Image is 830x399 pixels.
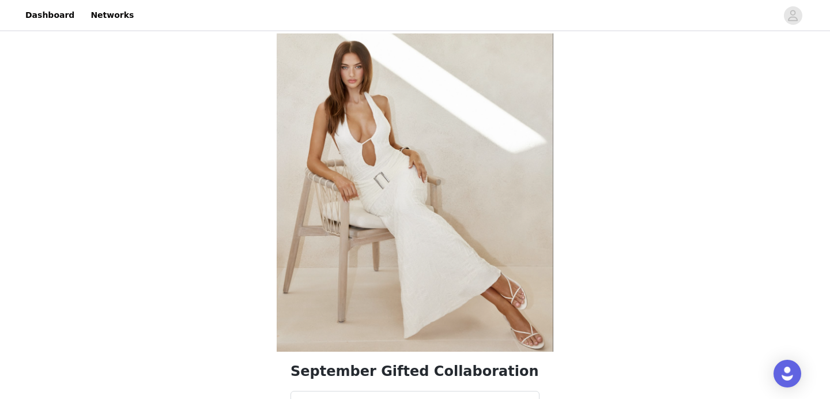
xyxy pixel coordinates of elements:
[84,2,141,28] a: Networks
[290,361,539,382] h1: September Gifted Collaboration
[787,6,798,25] div: avatar
[18,2,81,28] a: Dashboard
[277,33,553,352] img: campaign image
[774,360,801,387] div: Open Intercom Messenger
